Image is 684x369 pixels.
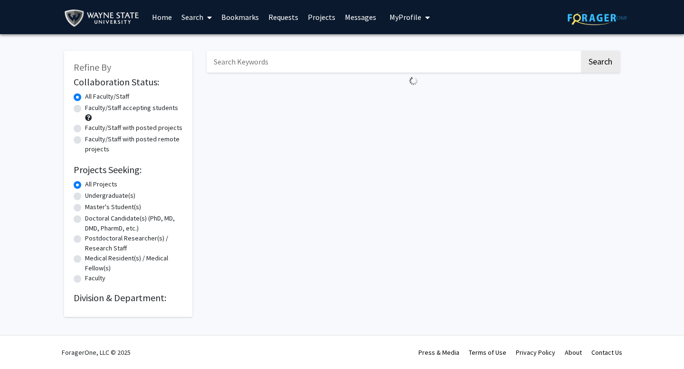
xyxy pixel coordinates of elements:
[516,348,555,357] a: Privacy Policy
[85,103,178,113] label: Faculty/Staff accepting students
[207,89,620,111] nav: Page navigation
[217,0,264,34] a: Bookmarks
[85,233,183,253] label: Postdoctoral Researcher(s) / Research Staff
[581,51,620,73] button: Search
[85,273,105,283] label: Faculty
[177,0,217,34] a: Search
[85,191,135,201] label: Undergraduate(s)
[565,348,582,357] a: About
[74,292,183,304] h2: Division & Department:
[340,0,381,34] a: Messages
[303,0,340,34] a: Projects
[405,73,422,89] img: Loading
[591,348,622,357] a: Contact Us
[207,51,579,73] input: Search Keywords
[85,134,183,154] label: Faculty/Staff with posted remote projects
[147,0,177,34] a: Home
[85,123,182,133] label: Faculty/Staff with posted projects
[74,164,183,175] h2: Projects Seeking:
[389,12,421,22] span: My Profile
[64,8,143,29] img: Wayne State University Logo
[74,61,111,73] span: Refine By
[418,348,459,357] a: Press & Media
[85,179,117,189] label: All Projects
[469,348,506,357] a: Terms of Use
[7,326,40,362] iframe: Chat
[85,253,183,273] label: Medical Resident(s) / Medical Fellow(s)
[74,76,183,88] h2: Collaboration Status:
[264,0,303,34] a: Requests
[62,336,131,369] div: ForagerOne, LLC © 2025
[85,202,141,212] label: Master's Student(s)
[568,10,627,25] img: ForagerOne Logo
[85,92,129,101] label: All Faculty/Staff
[85,213,183,233] label: Doctoral Candidate(s) (PhD, MD, DMD, PharmD, etc.)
